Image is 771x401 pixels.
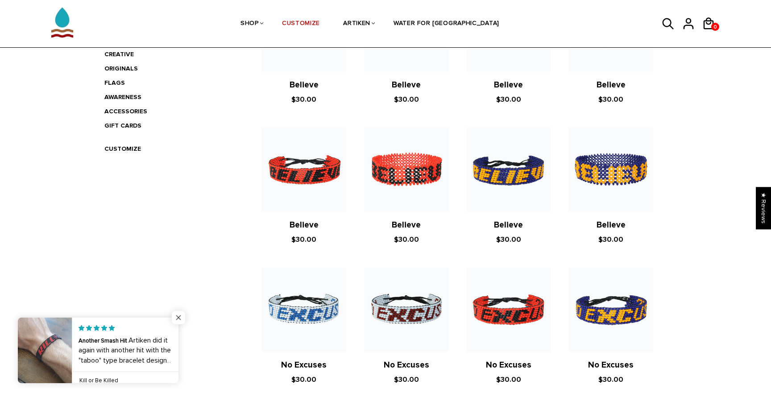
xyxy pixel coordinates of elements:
[598,95,623,104] span: $30.00
[172,311,185,324] span: Close popup widget
[394,0,499,48] a: WATER FOR [GEOGRAPHIC_DATA]
[281,360,327,370] a: No Excuses
[290,80,319,90] a: Believe
[394,375,419,384] span: $30.00
[496,375,521,384] span: $30.00
[496,235,521,244] span: $30.00
[494,220,523,230] a: Believe
[104,65,138,72] a: ORIGINALS
[291,95,316,104] span: $30.00
[598,235,623,244] span: $30.00
[282,0,320,48] a: CUSTOMIZE
[588,360,634,370] a: No Excuses
[392,220,421,230] a: Believe
[756,187,771,229] div: Click to open Judge.me floating reviews tab
[711,23,719,31] a: 0
[290,220,319,230] a: Believe
[104,122,141,129] a: GIFT CARDS
[104,93,141,101] a: AWARENESS
[104,107,147,115] a: ACCESSORIES
[104,79,125,87] a: FLAGS
[104,50,134,58] a: CREATIVE
[240,0,259,48] a: SHOP
[598,375,623,384] span: $30.00
[343,0,370,48] a: ARTIKEN
[291,235,316,244] span: $30.00
[486,360,531,370] a: No Excuses
[597,220,626,230] a: Believe
[104,145,141,153] a: CUSTOMIZE
[384,360,429,370] a: No Excuses
[392,80,421,90] a: Believe
[494,80,523,90] a: Believe
[291,375,316,384] span: $30.00
[597,80,626,90] a: Believe
[496,95,521,104] span: $30.00
[711,21,719,33] span: 0
[394,235,419,244] span: $30.00
[394,95,419,104] span: $30.00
